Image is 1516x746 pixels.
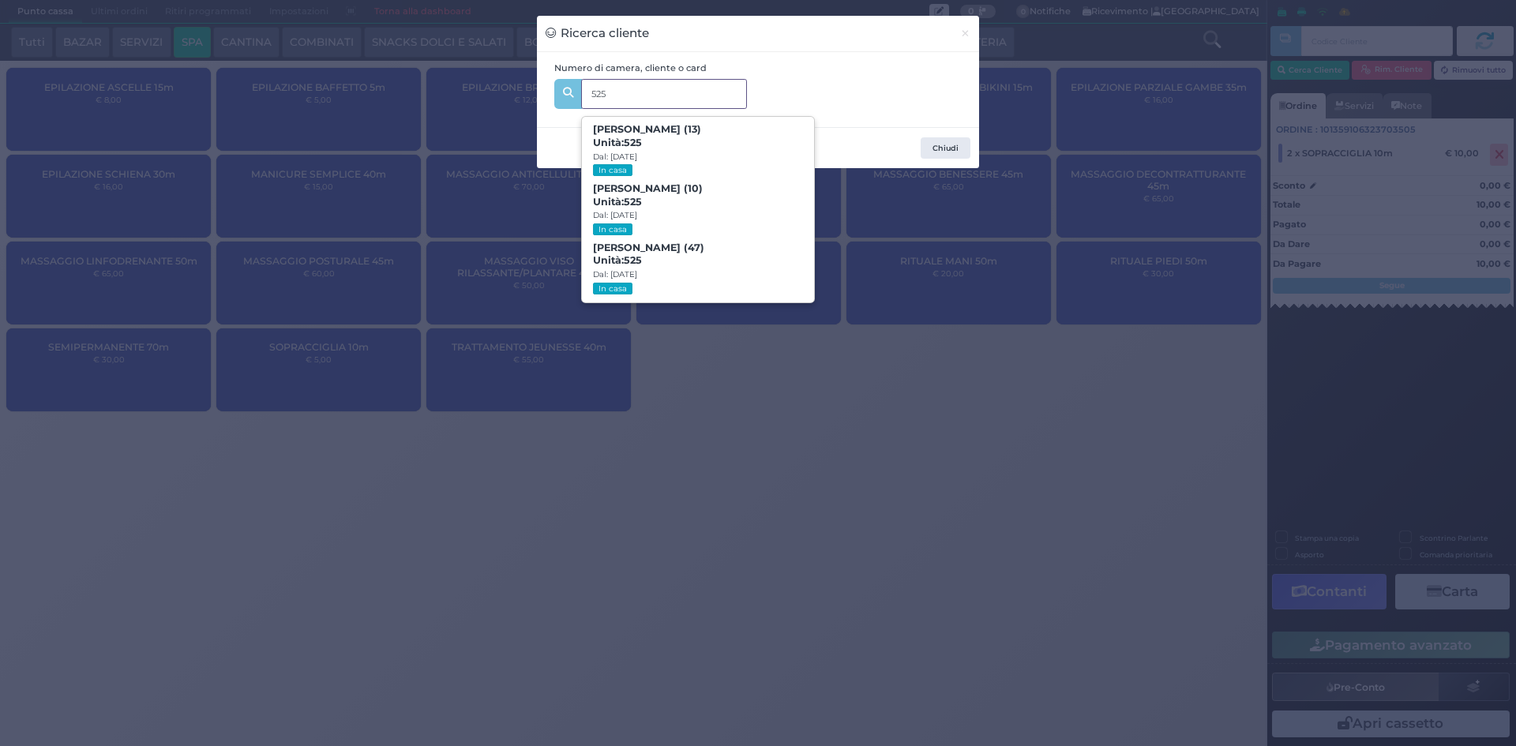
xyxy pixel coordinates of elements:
[593,269,637,279] small: Dal: [DATE]
[593,182,703,208] b: [PERSON_NAME] (10)
[593,137,642,150] span: Unità:
[624,137,642,148] strong: 525
[546,24,649,43] h3: Ricerca cliente
[593,223,632,235] small: In casa
[593,196,642,209] span: Unità:
[593,210,637,220] small: Dal: [DATE]
[624,254,642,266] strong: 525
[593,123,701,148] b: [PERSON_NAME] (13)
[921,137,970,159] button: Chiudi
[960,24,970,42] span: ×
[581,79,747,109] input: Es. 'Mario Rossi', '220' o '108123234234'
[624,196,642,208] strong: 525
[593,152,637,162] small: Dal: [DATE]
[593,164,632,176] small: In casa
[554,62,707,75] label: Numero di camera, cliente o card
[593,283,632,294] small: In casa
[951,16,979,51] button: Chiudi
[593,242,704,267] b: [PERSON_NAME] (47)
[593,254,642,268] span: Unità:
